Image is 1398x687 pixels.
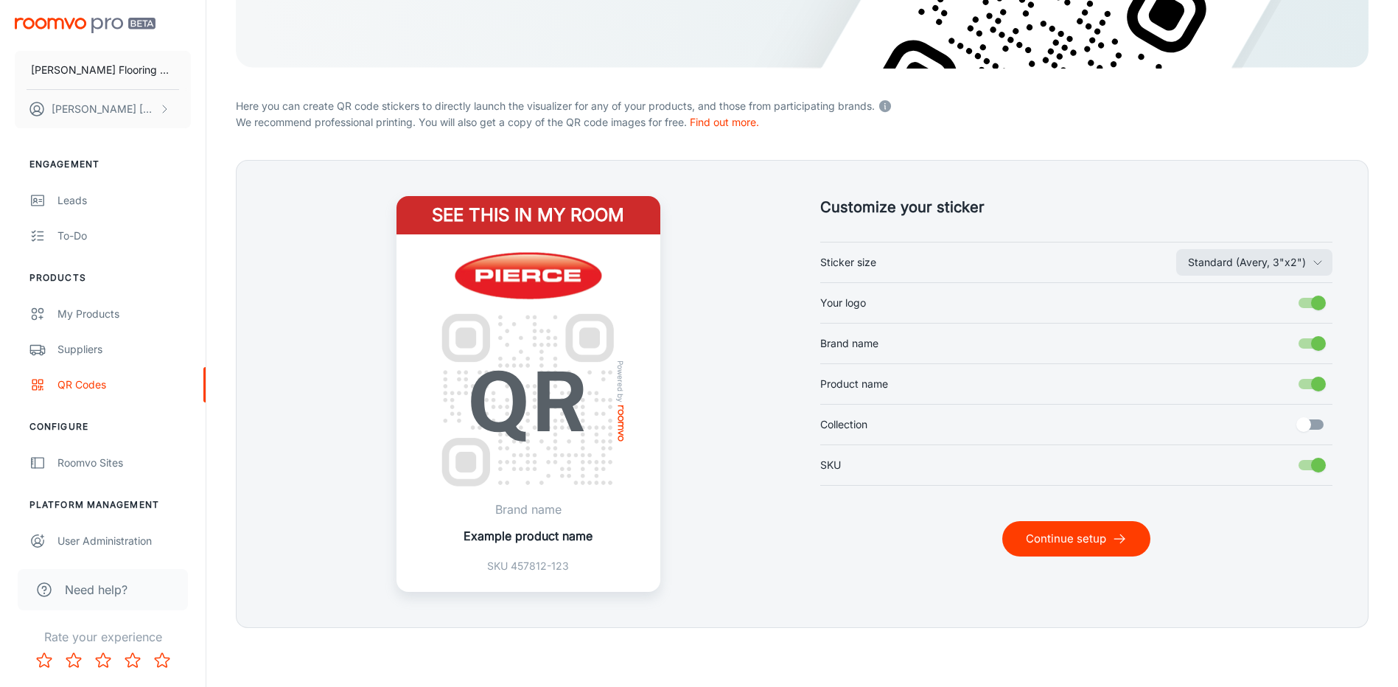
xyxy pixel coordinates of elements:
span: SKU [820,457,841,473]
img: Pierce Flooring Stores [434,252,623,301]
div: Suppliers [57,341,191,358]
p: Rate your experience [12,628,194,646]
div: Leads [57,192,191,209]
p: [PERSON_NAME] [PERSON_NAME] [52,101,155,117]
div: Roomvo Sites [57,455,191,471]
button: Sticker size [1176,249,1332,276]
div: QR Codes [57,377,191,393]
div: My Products [57,306,191,322]
img: roomvo [618,405,623,441]
button: Rate 5 star [147,646,177,675]
button: Rate 3 star [88,646,118,675]
span: Product name [820,376,888,392]
h5: Customize your sticker [820,196,1333,218]
button: Rate 4 star [118,646,147,675]
button: Rate 2 star [59,646,88,675]
div: User Administration [57,533,191,549]
p: SKU 457812-123 [464,558,593,574]
p: We recommend professional printing. You will also get a copy of the QR code images for free. [236,114,1369,130]
span: Collection [820,416,867,433]
p: Brand name [464,501,593,518]
span: Need help? [65,581,127,599]
span: Your logo [820,295,866,311]
img: QR Code Example [428,300,628,500]
a: Find out more. [690,116,759,128]
h4: See this in my room [396,196,660,234]
img: Roomvo PRO Beta [15,18,155,33]
button: [PERSON_NAME] [PERSON_NAME] [15,90,191,128]
p: [PERSON_NAME] Flooring Stores [31,62,175,78]
button: Continue setup [1002,521,1150,557]
p: Example product name [464,527,593,545]
p: Here you can create QR code stickers to directly launch the visualizer for any of your products, ... [236,95,1369,114]
span: Sticker size [820,254,876,271]
div: To-do [57,228,191,244]
span: Brand name [820,335,878,352]
span: Powered by [613,360,628,402]
button: [PERSON_NAME] Flooring Stores [15,51,191,89]
button: Rate 1 star [29,646,59,675]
